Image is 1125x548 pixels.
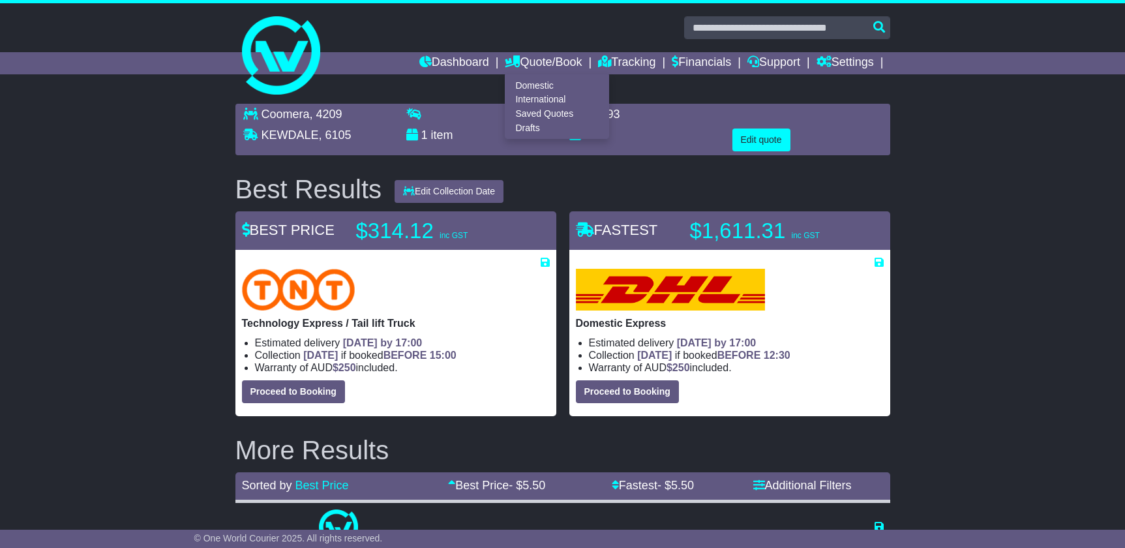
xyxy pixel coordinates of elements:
span: 5.50 [522,479,545,492]
span: 12:30 [764,350,790,361]
span: KEWDALE [262,129,319,142]
span: [DATE] [303,350,338,361]
span: BEFORE [383,350,427,361]
button: Proceed to Booking [576,380,679,403]
span: BEST PRICE [242,222,335,238]
button: Edit Collection Date [395,180,503,203]
a: Domestic [505,78,608,93]
img: DHL: Domestic Express [576,269,765,311]
a: Tracking [598,52,655,74]
span: Sorted by [242,479,292,492]
span: [DATE] by 17:00 [343,337,423,348]
a: Best Price [295,479,349,492]
a: Quote/Book [505,52,582,74]
div: Quote/Book [505,74,609,139]
p: $314.12 [356,218,519,244]
a: Financials [672,52,731,74]
span: 15:00 [430,350,457,361]
a: Best Price- $5.50 [448,479,545,492]
a: Settings [817,52,874,74]
span: Coomera [262,108,310,121]
span: [DATE] [637,350,672,361]
span: 30.8 [584,129,607,142]
a: Dashboard [419,52,489,74]
span: 250 [338,362,356,373]
li: Estimated delivery [589,337,884,349]
span: if booked [303,350,456,361]
button: Edit quote [732,129,790,151]
span: 5.50 [671,479,694,492]
span: © One World Courier 2025. All rights reserved. [194,533,383,543]
span: $ [333,362,356,373]
p: $1,611.31 [690,218,853,244]
img: TNT Domestic: Technology Express / Tail lift Truck [242,269,355,311]
span: - $ [509,479,545,492]
li: Estimated delivery [255,337,550,349]
a: Saved Quotes [505,107,608,121]
p: Domestic Express [576,317,884,329]
span: BEFORE [717,350,761,361]
li: Warranty of AUD included. [255,361,550,374]
span: , 6105 [319,129,352,142]
a: Additional Filters [753,479,852,492]
li: Collection [589,349,884,361]
span: , 4209 [310,108,342,121]
h2: More Results [235,436,890,464]
span: - $ [657,479,694,492]
div: Best Results [229,175,389,204]
span: inc GST [440,231,468,240]
span: $ [667,362,690,373]
button: Proceed to Booking [242,380,345,403]
a: Fastest- $5.50 [612,479,694,492]
span: FASTEST [576,222,658,238]
span: [DATE] by 17:00 [677,337,757,348]
li: Warranty of AUD included. [589,361,884,374]
span: if booked [637,350,790,361]
span: 1 [421,129,428,142]
li: Collection [255,349,550,361]
p: Technology Express / Tail lift Truck [242,317,550,329]
a: Drafts [505,121,608,135]
span: inc GST [791,231,819,240]
span: item [431,129,453,142]
span: 250 [672,362,690,373]
a: International [505,93,608,107]
a: Support [747,52,800,74]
